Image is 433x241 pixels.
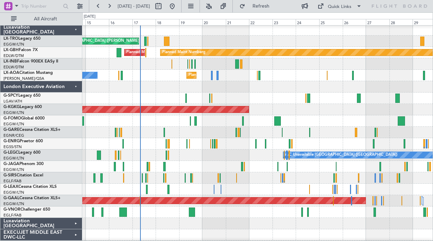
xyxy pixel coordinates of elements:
a: G-FOMOGlobal 6000 [3,116,45,120]
div: 18 [156,19,179,25]
div: Planned Maint Nice ([GEOGRAPHIC_DATA]) [188,70,266,80]
a: G-VNORChallenger 650 [3,208,50,212]
div: Planned Maint [GEOGRAPHIC_DATA] ([GEOGRAPHIC_DATA]) [126,47,235,58]
a: EGGW/LTN [3,167,24,172]
span: G-VNOR [3,208,20,212]
div: 26 [343,19,366,25]
span: All Aircraft [18,17,73,21]
a: EGSS/STN [3,144,22,150]
a: G-SPCYLegacy 650 [3,94,40,98]
a: LX-AOACitation Mustang [3,71,53,75]
a: LX-TROLegacy 650 [3,37,40,41]
div: 19 [179,19,203,25]
span: LX-TRO [3,37,18,41]
button: All Aircraft [8,13,75,25]
button: Refresh [236,1,278,12]
a: G-KGKGLegacy 600 [3,105,42,109]
span: G-KGKG [3,105,20,109]
a: EGGW/LTN [3,156,24,161]
a: EGGW/LTN [3,201,24,206]
span: LX-INB [3,59,17,64]
span: G-LEGC [3,151,18,155]
a: EGLF/FAB [3,179,21,184]
span: G-GARE [3,128,19,132]
div: Quick Links [328,3,351,10]
a: EGGW/LTN [3,42,24,47]
div: 25 [319,19,343,25]
input: Trip Number [21,1,61,11]
div: 17 [132,19,156,25]
div: Planned Maint Nurnberg [162,47,205,58]
span: G-SPCY [3,94,18,98]
div: 23 [273,19,296,25]
div: 15 [85,19,109,25]
span: G-LEAX [3,185,18,189]
a: G-LEGCLegacy 600 [3,151,40,155]
a: EGGW/LTN [3,122,24,127]
span: [DATE] - [DATE] [118,3,150,9]
span: G-SIRS [3,173,17,177]
a: LGAV/ATH [3,99,22,104]
a: G-LEAXCessna Citation XLS [3,185,57,189]
div: Unplanned Maint [GEOGRAPHIC_DATA] ([PERSON_NAME] Intl) [35,36,147,46]
div: 28 [389,19,413,25]
div: 24 [296,19,319,25]
a: [PERSON_NAME]/QSA [3,76,44,81]
a: EDLW/DTM [3,65,24,70]
a: G-JAGAPhenom 300 [3,162,44,166]
span: G-GAAL [3,196,19,200]
a: G-GAALCessna Citation XLS+ [3,196,61,200]
a: EGNR/CEG [3,133,24,138]
div: 16 [109,19,132,25]
button: Quick Links [314,1,365,12]
div: 27 [366,19,389,25]
div: 20 [202,19,226,25]
a: EGLF/FAB [3,213,21,218]
div: A/C Unavailable [GEOGRAPHIC_DATA] ([GEOGRAPHIC_DATA]) [285,150,397,160]
div: 22 [249,19,273,25]
span: LX-GBH [3,48,19,52]
span: LX-AOA [3,71,19,75]
a: G-GARECessna Citation XLS+ [3,128,61,132]
div: [DATE] [84,14,95,20]
span: Refresh [247,4,276,9]
div: 21 [226,19,249,25]
a: LX-GBHFalcon 7X [3,48,38,52]
a: EDLW/DTM [3,53,24,58]
span: G-FOMO [3,116,21,120]
a: G-ENRGPraetor 600 [3,139,43,143]
span: G-ENRG [3,139,20,143]
a: LX-INBFalcon 900EX EASy II [3,59,58,64]
span: G-JAGA [3,162,19,166]
a: G-SIRSCitation Excel [3,173,43,177]
a: EGGW/LTN [3,110,24,115]
a: EGGW/LTN [3,190,24,195]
